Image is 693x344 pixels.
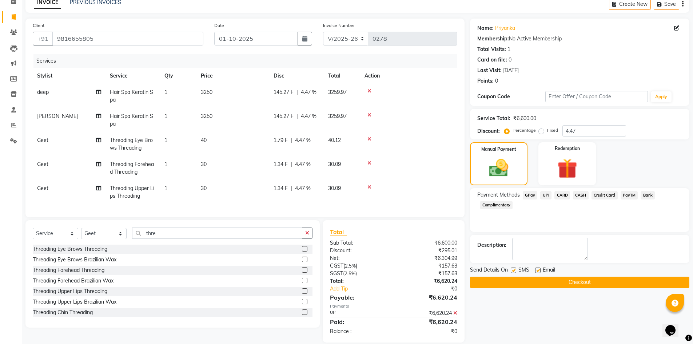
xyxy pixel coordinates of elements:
[470,277,689,288] button: Checkout
[323,22,355,29] label: Invoice Number
[291,137,292,144] span: |
[540,191,551,199] span: UPI
[164,113,167,119] span: 1
[324,262,394,270] div: ( )
[324,317,394,326] div: Paid:
[481,146,516,153] label: Manual Payment
[405,285,463,293] div: ₹0
[477,56,507,64] div: Card on file:
[296,88,298,96] span: |
[291,185,292,192] span: |
[495,77,498,85] div: 0
[324,270,394,277] div: ( )
[477,93,546,100] div: Coupon Code
[477,115,510,122] div: Service Total:
[394,239,463,247] div: ₹6,600.00
[328,185,341,191] span: 30.09
[324,247,394,254] div: Discount:
[345,263,356,269] span: 2.5%
[360,68,457,84] th: Action
[477,67,502,74] div: Last Visit:
[477,77,494,85] div: Points:
[330,270,343,277] span: SGST
[543,266,555,275] span: Email
[330,228,347,236] span: Total
[296,112,298,120] span: |
[295,185,311,192] span: 4.47 %
[394,262,463,270] div: ₹157.63
[201,185,207,191] span: 30
[301,112,316,120] span: 4.47 %
[33,68,105,84] th: Stylist
[37,161,48,167] span: Geet
[394,309,463,317] div: ₹6,620.24
[545,91,648,102] input: Enter Offer / Coupon Code
[518,266,529,275] span: SMS
[328,161,341,167] span: 30.09
[201,137,207,143] span: 40
[33,288,107,295] div: Threading Upper Lips Threading
[477,35,509,43] div: Membership:
[547,127,558,134] label: Fixed
[477,127,500,135] div: Discount:
[37,113,78,119] span: [PERSON_NAME]
[480,201,513,209] span: Complimentary
[33,256,116,264] div: Threading Eye Brows Brazilian Wax
[110,89,153,103] span: Hair Spa Keratin Spa
[37,185,48,191] span: Geet
[160,68,196,84] th: Qty
[477,241,506,249] div: Description:
[196,68,269,84] th: Price
[573,191,589,199] span: CASH
[33,309,93,316] div: Threading Chin Threading
[394,317,463,326] div: ₹6,620.24
[509,56,511,64] div: 0
[503,67,519,74] div: [DATE]
[330,262,343,269] span: CGST
[555,145,580,152] label: Redemption
[132,228,302,239] input: Search or Scan
[394,270,463,277] div: ₹157.63
[513,127,536,134] label: Percentage
[301,88,316,96] span: 4.47 %
[164,185,167,191] span: 1
[483,157,514,179] img: _cash.svg
[477,24,494,32] div: Name:
[324,277,394,285] div: Total:
[274,112,294,120] span: 145.27 F
[651,91,672,102] button: Apply
[33,277,113,285] div: Threading Forehead Brazilian Wax
[52,32,203,46] input: Search by Name/Mobile/Email/Code
[324,68,360,84] th: Total
[295,137,311,144] span: 4.47 %
[33,54,463,68] div: Services
[164,89,167,95] span: 1
[641,191,655,199] span: Bank
[394,247,463,254] div: ₹295.01
[330,303,457,309] div: Payments
[621,191,638,199] span: PayTM
[110,185,154,199] span: Threading Upper Lips Threading
[394,277,463,285] div: ₹6,620.24
[214,22,224,29] label: Date
[495,24,515,32] a: Priyanka
[324,254,394,262] div: Net:
[324,239,394,247] div: Sub Total:
[477,46,506,53] div: Total Visits:
[37,137,48,143] span: Geet
[269,68,324,84] th: Disc
[324,285,405,293] a: Add Tip
[274,137,288,144] span: 1.79 F
[592,191,618,199] span: Credit Card
[274,88,294,96] span: 145.27 F
[477,35,682,43] div: No Active Membership
[110,161,154,175] span: Threading Forehead Threading
[328,137,341,143] span: 40.12
[110,113,153,127] span: Hair Spa Keratin Spa
[394,254,463,262] div: ₹6,304.99
[394,293,463,302] div: ₹6,620.24
[662,315,686,337] iframe: chat widget
[274,161,288,168] span: 1.34 F
[523,191,538,199] span: GPay
[477,191,520,199] span: Payment Methods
